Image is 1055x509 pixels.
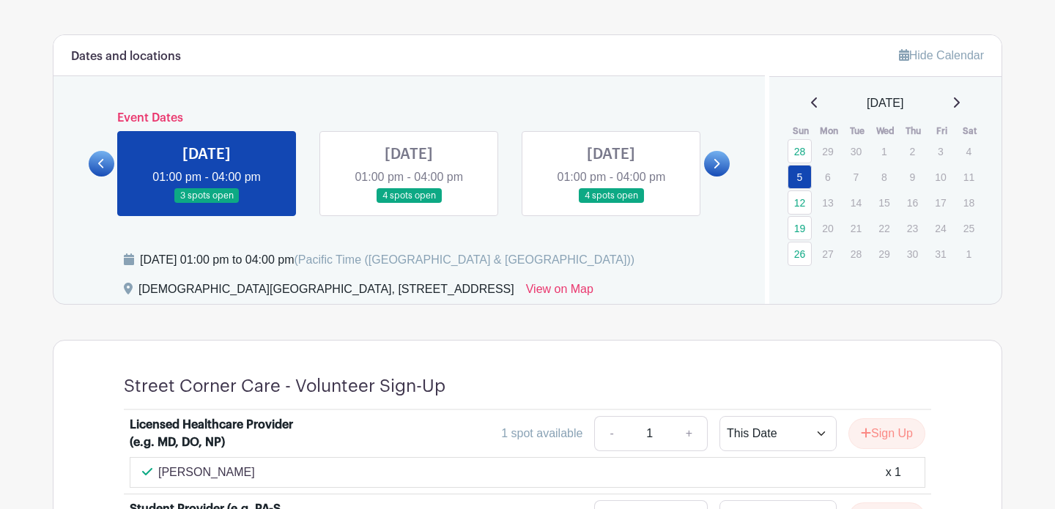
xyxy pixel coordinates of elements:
[900,166,925,188] p: 9
[867,94,903,112] span: [DATE]
[899,49,984,62] a: Hide Calendar
[788,165,812,189] a: 5
[900,217,925,239] p: 23
[871,124,900,138] th: Wed
[928,140,952,163] p: 3
[872,217,896,239] p: 22
[872,191,896,214] p: 15
[957,242,981,265] p: 1
[928,124,956,138] th: Fri
[130,416,311,451] div: Licensed Healthcare Provider (e.g. MD, DO, NP)
[158,464,255,481] p: [PERSON_NAME]
[71,50,181,64] h6: Dates and locations
[671,416,708,451] a: +
[928,217,952,239] p: 24
[788,139,812,163] a: 28
[900,191,925,214] p: 16
[815,140,840,163] p: 29
[138,280,514,304] div: [DEMOGRAPHIC_DATA][GEOGRAPHIC_DATA], [STREET_ADDRESS]
[956,124,985,138] th: Sat
[501,425,582,442] div: 1 spot available
[815,242,840,265] p: 27
[788,242,812,266] a: 26
[594,416,628,451] a: -
[928,191,952,214] p: 17
[957,166,981,188] p: 11
[140,251,634,269] div: [DATE] 01:00 pm to 04:00 pm
[872,166,896,188] p: 8
[886,464,901,481] div: x 1
[872,242,896,265] p: 29
[124,376,445,397] h4: Street Corner Care - Volunteer Sign-Up
[844,242,868,265] p: 28
[848,418,925,449] button: Sign Up
[815,124,843,138] th: Mon
[957,140,981,163] p: 4
[900,140,925,163] p: 2
[844,217,868,239] p: 21
[787,124,815,138] th: Sun
[815,166,840,188] p: 6
[526,280,593,304] a: View on Map
[844,140,868,163] p: 30
[788,216,812,240] a: 19
[957,191,981,214] p: 18
[900,124,928,138] th: Thu
[928,166,952,188] p: 10
[114,111,704,125] h6: Event Dates
[957,217,981,239] p: 25
[843,124,872,138] th: Tue
[928,242,952,265] p: 31
[900,242,925,265] p: 30
[844,191,868,214] p: 14
[294,253,634,266] span: (Pacific Time ([GEOGRAPHIC_DATA] & [GEOGRAPHIC_DATA]))
[815,191,840,214] p: 13
[844,166,868,188] p: 7
[872,140,896,163] p: 1
[788,190,812,215] a: 12
[815,217,840,239] p: 20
